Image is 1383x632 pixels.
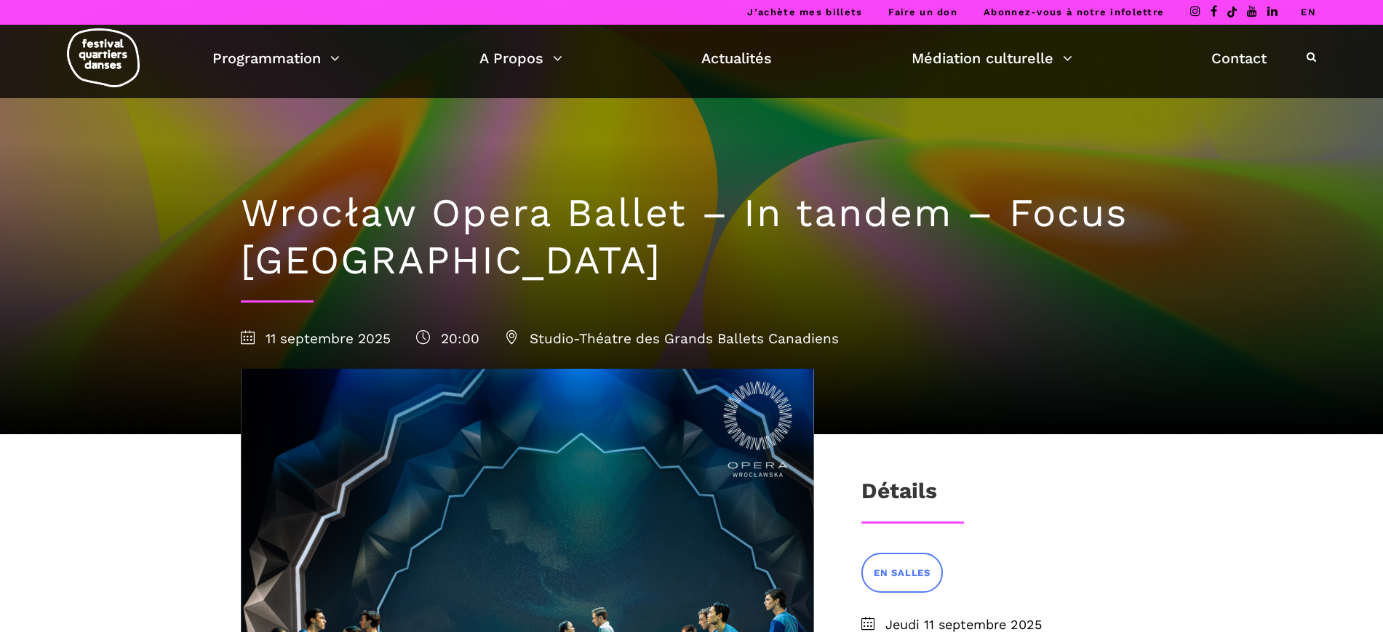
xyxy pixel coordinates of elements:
[861,553,943,593] a: EN SALLES
[505,330,839,347] span: Studio-Théatre des Grands Ballets Canadiens
[67,28,140,87] img: logo-fqd-med
[984,7,1164,17] a: Abonnez-vous à notre infolettre
[861,478,937,514] h3: Détails
[416,330,479,347] span: 20:00
[241,190,1143,284] h1: Wrocław Opera Ballet – In tandem – Focus [GEOGRAPHIC_DATA]
[479,46,562,71] a: A Propos
[912,46,1072,71] a: Médiation culturelle
[888,7,957,17] a: Faire un don
[874,566,930,581] span: EN SALLES
[241,330,391,347] span: 11 septembre 2025
[1301,7,1316,17] a: EN
[701,46,772,71] a: Actualités
[1211,46,1267,71] a: Contact
[212,46,340,71] a: Programmation
[747,7,862,17] a: J’achète mes billets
